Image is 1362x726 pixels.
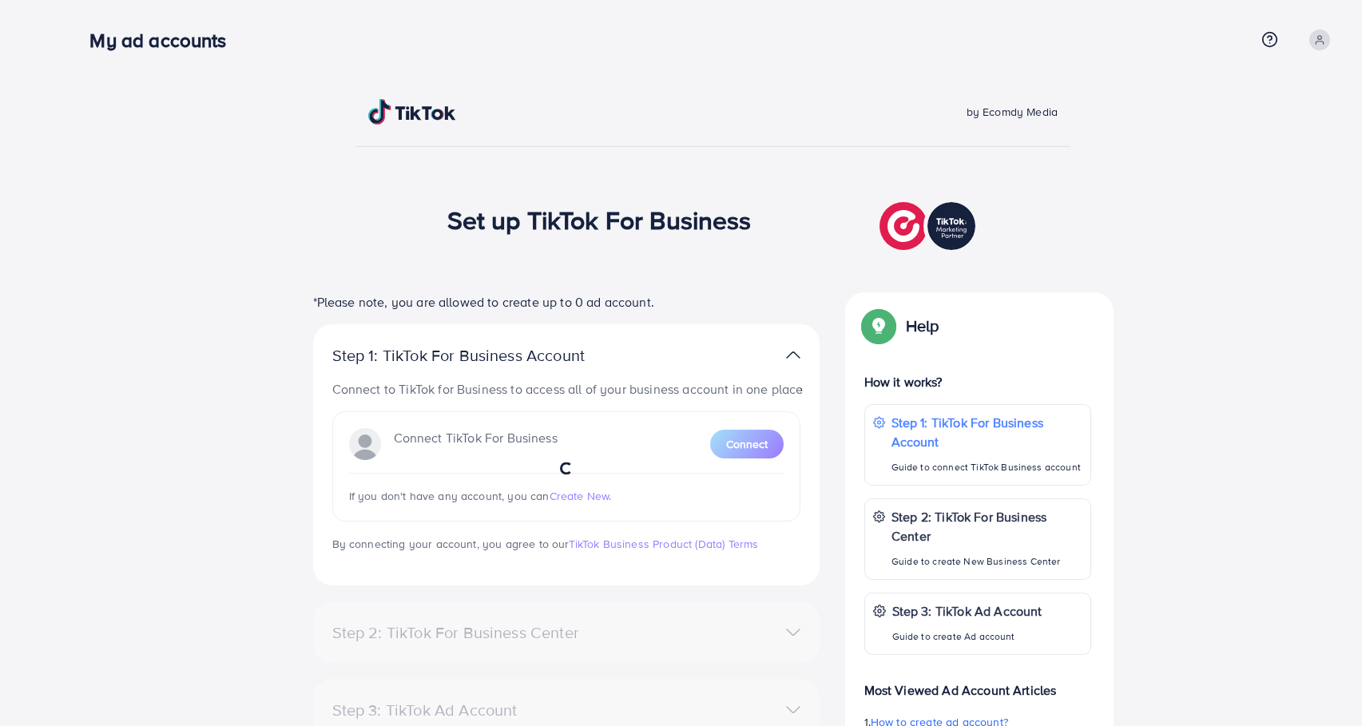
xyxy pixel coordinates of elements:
[892,627,1042,646] p: Guide to create Ad account
[368,99,456,125] img: TikTok
[447,204,752,235] h1: Set up TikTok For Business
[880,198,979,254] img: TikTok partner
[891,552,1082,571] p: Guide to create New Business Center
[891,413,1082,451] p: Step 1: TikTok For Business Account
[906,316,939,335] p: Help
[332,346,636,365] p: Step 1: TikTok For Business Account
[967,104,1058,120] span: by Ecomdy Media
[891,507,1082,545] p: Step 2: TikTok For Business Center
[864,372,1091,391] p: How it works?
[892,601,1042,621] p: Step 3: TikTok Ad Account
[891,458,1082,477] p: Guide to connect TikTok Business account
[864,668,1091,700] p: Most Viewed Ad Account Articles
[786,343,800,367] img: TikTok partner
[89,29,239,52] h3: My ad accounts
[864,311,893,340] img: Popup guide
[313,292,820,311] p: *Please note, you are allowed to create up to 0 ad account.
